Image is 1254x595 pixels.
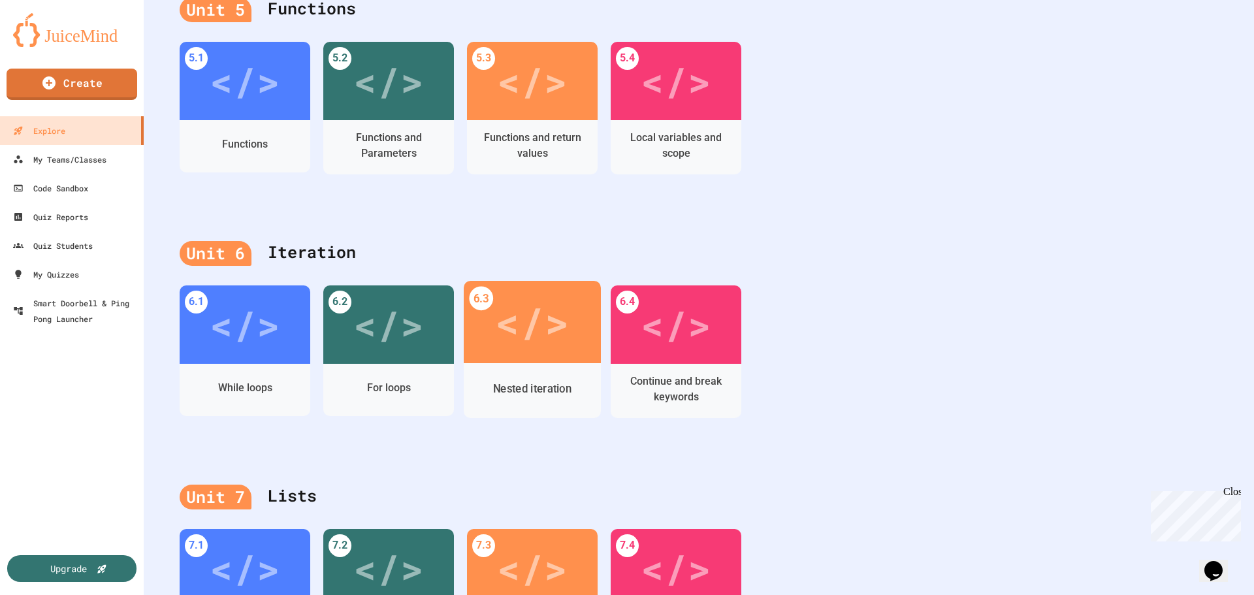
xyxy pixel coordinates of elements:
[50,562,87,575] div: Upgrade
[180,227,1218,279] div: Iteration
[329,534,351,557] div: 7.2
[329,47,351,70] div: 5.2
[222,137,268,152] div: Functions
[180,470,1218,523] div: Lists
[13,209,88,225] div: Quiz Reports
[469,286,493,310] div: 6.3
[185,291,208,314] div: 6.1
[7,69,137,100] a: Create
[620,130,731,161] div: Local variables and scope
[180,485,251,509] div: Unit 7
[353,295,424,354] div: </>
[13,238,93,253] div: Quiz Students
[641,295,711,354] div: </>
[472,47,495,70] div: 5.3
[329,291,351,314] div: 6.2
[495,291,569,353] div: </>
[616,534,639,557] div: 7.4
[13,295,138,327] div: Smart Doorbell & Ping Pong Launcher
[616,47,639,70] div: 5.4
[367,380,411,396] div: For loops
[5,5,90,83] div: Chat with us now!Close
[13,123,65,138] div: Explore
[1199,543,1241,582] iframe: chat widget
[493,381,572,397] div: Nested iteration
[477,130,588,161] div: Functions and return values
[185,534,208,557] div: 7.1
[472,534,495,557] div: 7.3
[13,266,79,282] div: My Quizzes
[210,52,280,110] div: </>
[620,374,731,405] div: Continue and break keywords
[210,295,280,354] div: </>
[13,152,106,167] div: My Teams/Classes
[497,52,568,110] div: </>
[218,380,272,396] div: While loops
[13,13,131,47] img: logo-orange.svg
[641,52,711,110] div: </>
[185,47,208,70] div: 5.1
[1146,486,1241,541] iframe: chat widget
[13,180,88,196] div: Code Sandbox
[180,241,251,266] div: Unit 6
[333,130,444,161] div: Functions and Parameters
[616,291,639,314] div: 6.4
[353,52,424,110] div: </>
